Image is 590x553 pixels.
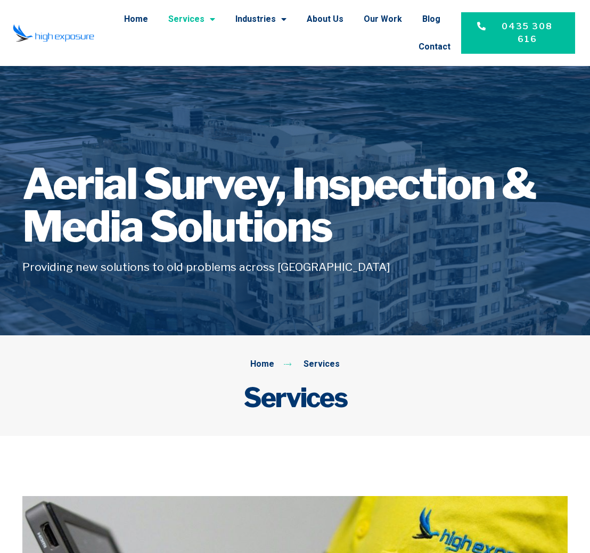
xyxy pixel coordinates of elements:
[495,20,559,46] span: 0435 308 616
[124,5,148,33] a: Home
[301,358,340,372] span: Services
[422,5,440,33] a: Blog
[168,5,215,33] a: Services
[419,33,450,61] a: Contact
[364,5,402,33] a: Our Work
[22,259,568,276] h5: Providing new solutions to old problems across [GEOGRAPHIC_DATA]
[22,382,568,414] h2: Services
[307,5,343,33] a: About Us
[105,5,451,61] nav: Menu
[250,358,274,372] span: Home
[22,163,568,248] h1: Aerial Survey, Inspection & Media Solutions
[461,12,575,54] a: 0435 308 616
[13,24,94,42] img: Final-Logo copy
[235,5,286,33] a: Industries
